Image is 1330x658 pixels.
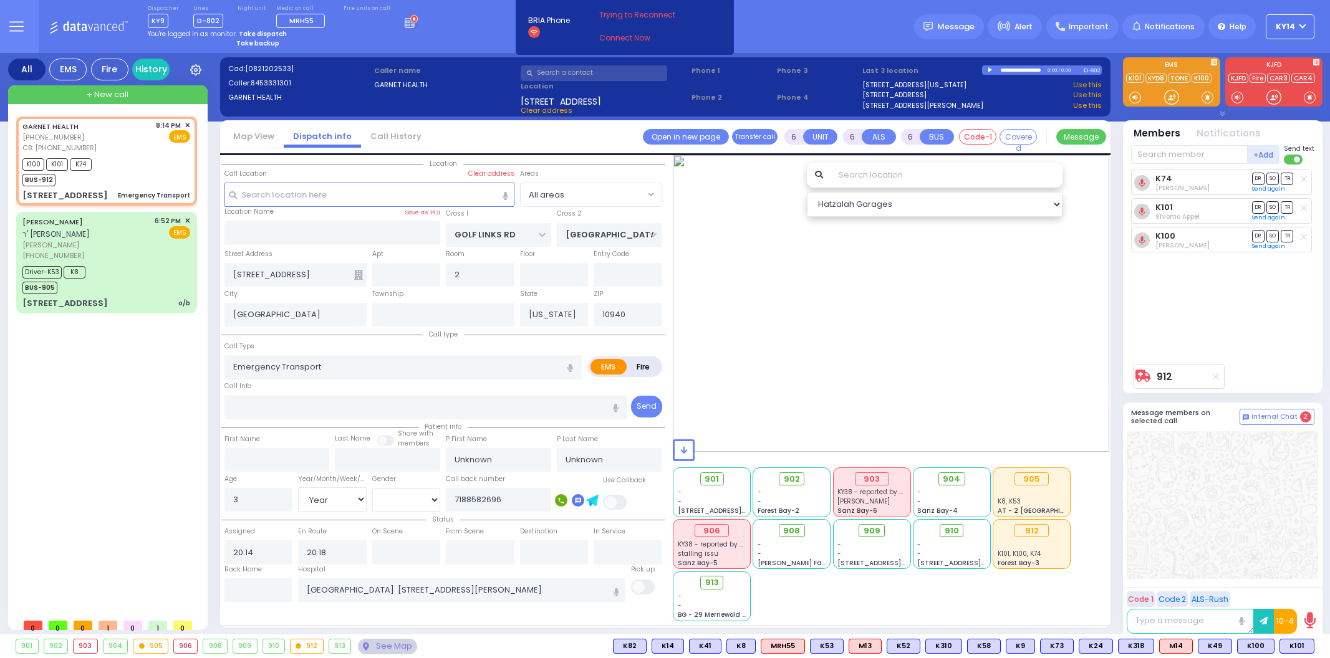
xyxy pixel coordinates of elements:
[1123,62,1220,70] label: EMS
[74,639,97,653] div: 903
[520,289,537,299] label: State
[1266,14,1314,39] button: KY14
[1284,153,1304,166] label: Turn off text
[887,639,920,654] div: K52
[855,472,889,486] div: 903
[529,189,564,201] span: All areas
[692,92,773,103] span: Phone 2
[22,266,62,279] span: Driver-K53
[354,270,363,280] span: Other building occupants
[1145,21,1195,32] span: Notifications
[228,64,370,74] label: Cad:
[224,381,251,391] label: Call Info
[1291,74,1315,83] a: CAR4
[245,64,294,74] span: [0821202533]
[1252,242,1285,250] a: Send again
[761,639,805,654] div: ALS
[289,16,314,26] span: MRH55
[1237,639,1275,654] div: BLS
[1284,144,1314,153] span: Send text
[803,129,837,145] button: UNIT
[862,90,927,100] a: [STREET_ADDRESS]
[528,15,570,26] span: BRIA Phone
[224,474,237,484] label: Age
[374,80,516,90] label: GARNET HEALTH
[22,189,108,202] div: [STREET_ADDRESS]
[678,591,682,601] span: -
[1281,230,1293,242] span: TR
[49,621,67,630] span: 0
[298,474,367,484] div: Year/Month/Week/Day
[1073,100,1102,111] a: Use this
[1198,639,1232,654] div: K49
[22,122,79,131] a: GARNET HEALTH
[689,639,721,654] div: BLS
[236,39,279,48] strong: Take backup
[22,217,83,227] a: [PERSON_NAME]
[193,14,223,28] span: D-802
[1266,173,1279,184] span: SO
[887,639,920,654] div: BLS
[590,359,627,374] label: EMS
[862,80,966,90] a: [STREET_ADDRESS][US_STATE]
[358,639,417,654] div: See map
[1047,63,1058,77] div: 0:00
[185,120,190,131] span: ✕
[705,576,719,589] span: 913
[520,169,539,179] label: Areas
[1155,183,1210,193] span: Mordechai Goldberger
[423,330,464,339] span: Call type
[1252,173,1265,184] span: DR
[689,639,721,654] div: K41
[148,29,237,39] span: You're logged in as monitor.
[1225,62,1323,70] label: KJFD
[398,429,433,438] small: Share with
[22,158,44,171] span: K100
[1267,74,1290,83] a: CAR3
[276,5,329,12] label: Medic on call
[925,639,962,654] div: K310
[49,19,132,34] img: Logo
[1073,90,1102,100] a: Use this
[1248,145,1280,164] button: +Add
[594,249,629,259] label: Entry Code
[1069,21,1109,32] span: Important
[1240,409,1314,425] button: Internal Chat 2
[599,32,698,44] a: Connect Now
[344,5,390,12] label: Fire units on call
[925,639,962,654] div: BLS
[372,249,383,259] label: Apt
[418,422,468,431] span: Patient info
[758,540,761,549] span: -
[1252,214,1285,221] a: Send again
[777,65,858,76] span: Phone 3
[123,621,142,630] span: 0
[862,129,896,145] button: ALS
[758,487,761,497] span: -
[1056,129,1106,145] button: Message
[959,129,996,145] button: Code-1
[837,558,955,568] span: [STREET_ADDRESS][PERSON_NAME]
[837,497,890,506] span: spinka
[917,558,1035,568] span: [STREET_ADDRESS][PERSON_NAME]
[1279,639,1314,654] div: BLS
[849,639,882,654] div: ALS
[1300,411,1311,422] span: 2
[692,65,773,76] span: Phone 1
[1014,472,1049,486] div: 905
[777,92,858,103] span: Phone 4
[224,527,255,536] label: Assigned
[917,487,921,497] span: -
[599,9,698,21] span: Trying to Reconnect...
[837,540,841,549] span: -
[118,191,190,200] div: Emergency Transport
[148,14,168,28] span: KY9
[1157,372,1172,381] a: 912
[224,207,274,217] label: Location Name
[520,527,557,536] label: Destination
[1168,74,1190,83] a: TONE
[678,487,682,497] span: -
[64,266,85,279] span: K8
[133,639,168,653] div: 905
[1131,145,1248,164] input: Search member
